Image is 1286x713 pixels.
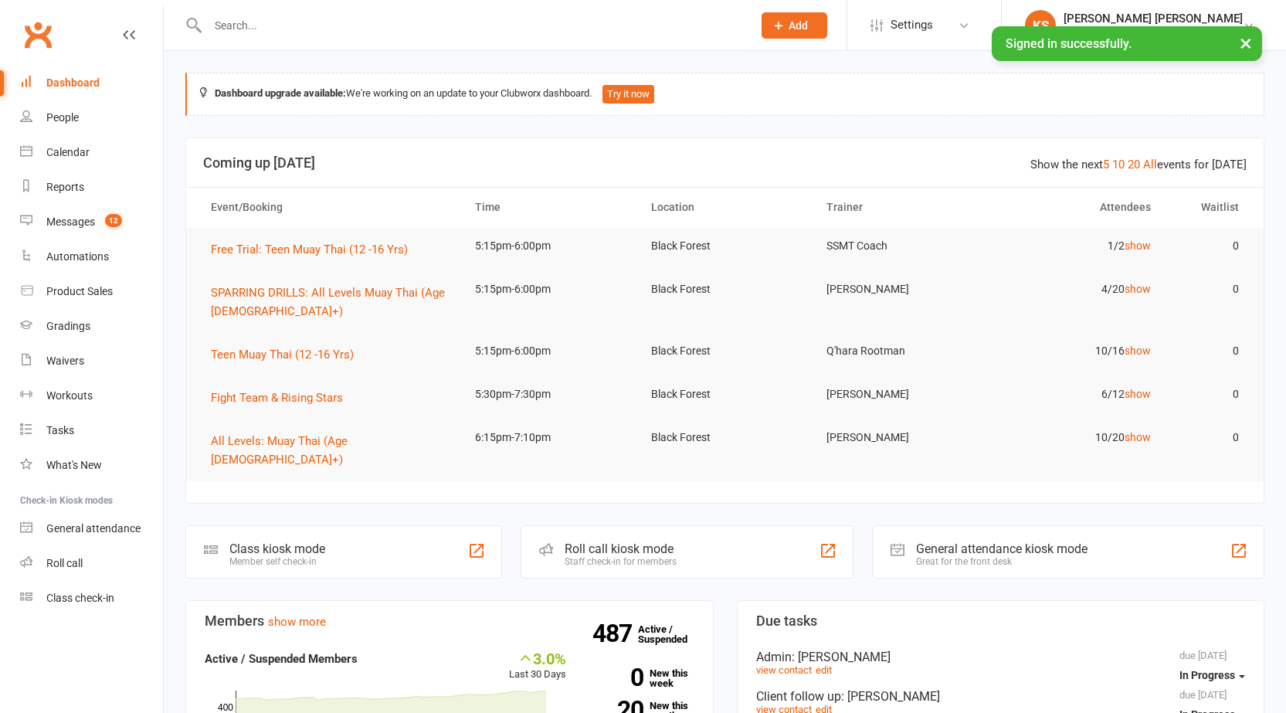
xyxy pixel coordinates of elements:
[792,650,891,664] span: : [PERSON_NAME]
[203,155,1247,171] h3: Coming up [DATE]
[205,613,694,629] h3: Members
[1125,388,1151,400] a: show
[1165,419,1253,456] td: 0
[46,389,93,402] div: Workouts
[20,100,163,135] a: People
[20,344,163,379] a: Waivers
[20,205,163,239] a: Messages 12
[185,73,1264,116] div: We're working on an update to your Clubworx dashboard.
[46,424,74,436] div: Tasks
[20,170,163,205] a: Reports
[638,613,706,656] a: 487Active / Suspended
[46,592,114,604] div: Class check-in
[509,650,566,667] div: 3.0%
[20,581,163,616] a: Class kiosk mode
[205,652,358,666] strong: Active / Suspended Members
[637,333,813,369] td: Black Forest
[46,146,90,158] div: Calendar
[211,345,365,364] button: Teen Muay Thai (12 -16 Yrs)
[1232,26,1260,59] button: ×
[756,664,812,676] a: view contact
[813,228,989,264] td: SSMT Coach
[1006,36,1132,51] span: Signed in successfully.
[789,19,808,32] span: Add
[197,188,461,227] th: Event/Booking
[756,613,1246,629] h3: Due tasks
[989,271,1165,307] td: 4/20
[20,274,163,309] a: Product Sales
[461,419,637,456] td: 6:15pm-7:10pm
[461,228,637,264] td: 5:15pm-6:00pm
[1179,669,1235,681] span: In Progress
[1064,25,1243,39] div: Southside Muay Thai & Fitness
[1125,283,1151,295] a: show
[637,419,813,456] td: Black Forest
[1125,239,1151,252] a: show
[756,650,1246,664] div: Admin
[989,188,1165,227] th: Attendees
[589,668,694,688] a: 0New this week
[461,333,637,369] td: 5:15pm-6:00pm
[637,228,813,264] td: Black Forest
[1103,158,1109,171] a: 5
[20,546,163,581] a: Roll call
[215,87,346,99] strong: Dashboard upgrade available:
[1165,376,1253,413] td: 0
[637,376,813,413] td: Black Forest
[1064,12,1243,25] div: [PERSON_NAME] [PERSON_NAME]
[20,413,163,448] a: Tasks
[203,15,741,36] input: Search...
[1125,345,1151,357] a: show
[211,432,447,469] button: All Levels: Muay Thai (Age [DEMOGRAPHIC_DATA]+)
[19,15,57,54] a: Clubworx
[20,511,163,546] a: General attendance kiosk mode
[211,391,343,405] span: Fight Team & Rising Stars
[46,250,109,263] div: Automations
[20,309,163,344] a: Gradings
[989,333,1165,369] td: 10/16
[46,76,100,89] div: Dashboard
[813,333,989,369] td: Q'hara Rootman
[268,615,326,629] a: show more
[46,522,141,535] div: General attendance
[589,666,643,689] strong: 0
[105,214,122,227] span: 12
[20,379,163,413] a: Workouts
[1128,158,1140,171] a: 20
[461,376,637,413] td: 5:30pm-7:30pm
[509,650,566,683] div: Last 30 Days
[762,12,827,39] button: Add
[211,286,445,318] span: SPARRING DRILLS: All Levels Muay Thai (Age [DEMOGRAPHIC_DATA]+)
[989,228,1165,264] td: 1/2
[1179,661,1245,689] button: In Progress
[565,556,677,567] div: Staff check-in for members
[46,557,83,569] div: Roll call
[565,542,677,556] div: Roll call kiosk mode
[1025,10,1056,41] div: KS
[211,284,447,321] button: SPARRING DRILLS: All Levels Muay Thai (Age [DEMOGRAPHIC_DATA]+)
[1030,155,1247,174] div: Show the next events for [DATE]
[813,271,989,307] td: [PERSON_NAME]
[989,376,1165,413] td: 6/12
[1165,228,1253,264] td: 0
[592,622,638,645] strong: 487
[211,434,348,467] span: All Levels: Muay Thai (Age [DEMOGRAPHIC_DATA]+)
[637,271,813,307] td: Black Forest
[46,216,95,228] div: Messages
[1165,333,1253,369] td: 0
[461,271,637,307] td: 5:15pm-6:00pm
[813,188,989,227] th: Trainer
[211,240,419,259] button: Free Trial: Teen Muay Thai (12 -16 Yrs)
[1143,158,1157,171] a: All
[637,188,813,227] th: Location
[916,556,1088,567] div: Great for the front desk
[989,419,1165,456] td: 10/20
[20,66,163,100] a: Dashboard
[1112,158,1125,171] a: 10
[229,556,325,567] div: Member self check-in
[461,188,637,227] th: Time
[211,348,354,362] span: Teen Muay Thai (12 -16 Yrs)
[813,419,989,456] td: [PERSON_NAME]
[46,355,84,367] div: Waivers
[20,135,163,170] a: Calendar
